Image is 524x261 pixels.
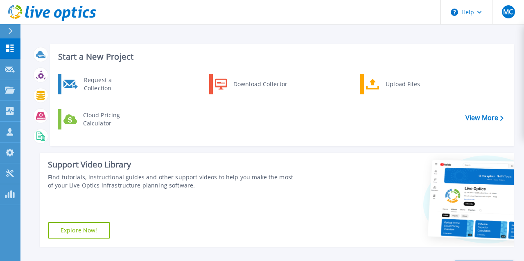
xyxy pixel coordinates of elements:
a: Download Collector [209,74,293,94]
h3: Start a New Project [58,52,503,61]
div: Download Collector [229,76,291,92]
div: Upload Files [382,76,442,92]
div: Find tutorials, instructional guides and other support videos to help you make the most of your L... [48,173,294,190]
a: Upload Files [360,74,444,94]
a: Request a Collection [58,74,142,94]
div: Cloud Pricing Calculator [79,111,140,127]
div: Request a Collection [80,76,140,92]
a: View More [465,114,504,122]
span: MC [503,9,513,15]
a: Explore Now! [48,222,110,239]
a: Cloud Pricing Calculator [58,109,142,129]
div: Support Video Library [48,159,294,170]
